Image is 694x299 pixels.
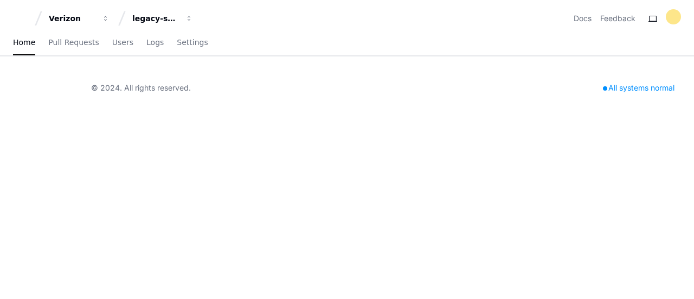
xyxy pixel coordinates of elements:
[112,39,133,46] span: Users
[574,13,592,24] a: Docs
[146,30,164,55] a: Logs
[128,9,197,28] button: legacy-services
[48,39,99,46] span: Pull Requests
[13,39,35,46] span: Home
[91,82,191,93] div: © 2024. All rights reserved.
[112,30,133,55] a: Users
[177,39,208,46] span: Settings
[596,80,681,96] div: All systems normal
[49,13,95,24] div: Verizon
[44,9,114,28] button: Verizon
[48,30,99,55] a: Pull Requests
[13,30,35,55] a: Home
[146,39,164,46] span: Logs
[600,13,635,24] button: Feedback
[177,30,208,55] a: Settings
[132,13,179,24] div: legacy-services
